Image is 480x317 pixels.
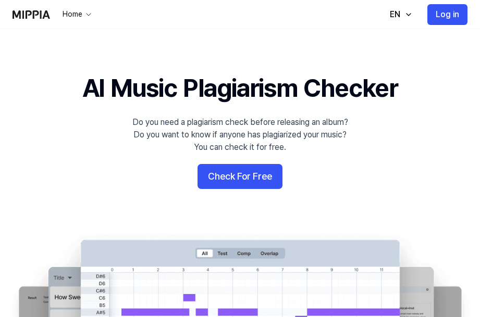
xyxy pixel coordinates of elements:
button: Log in [427,4,467,25]
div: Home [60,9,84,20]
img: logo [13,10,50,19]
div: EN [388,8,402,21]
div: Do you need a plagiarism check before releasing an album? Do you want to know if anyone has plagi... [132,116,348,154]
h1: AI Music Plagiarism Checker [82,71,398,106]
button: EN [379,4,419,25]
button: Home [60,9,93,20]
button: Check For Free [198,164,282,189]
